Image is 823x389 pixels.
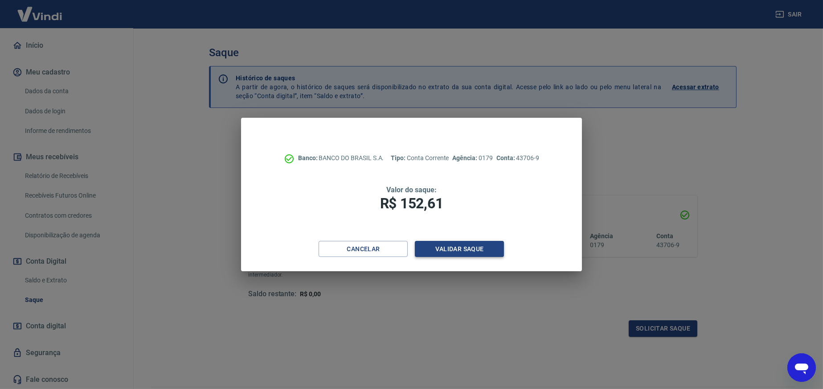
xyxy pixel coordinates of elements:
p: Conta Corrente [391,153,449,163]
span: Agência: [453,154,479,161]
p: 0179 [453,153,493,163]
span: Conta: [496,154,516,161]
span: Tipo: [391,154,407,161]
span: Valor do saque: [386,186,436,194]
button: Validar saque [415,241,504,257]
span: R$ 152,61 [380,195,443,212]
p: BANCO DO BRASIL S.A. [298,153,384,163]
p: 43706-9 [496,153,539,163]
span: Banco: [298,154,319,161]
button: Cancelar [319,241,408,257]
iframe: Botão para abrir a janela de mensagens, conversa em andamento [787,353,816,382]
